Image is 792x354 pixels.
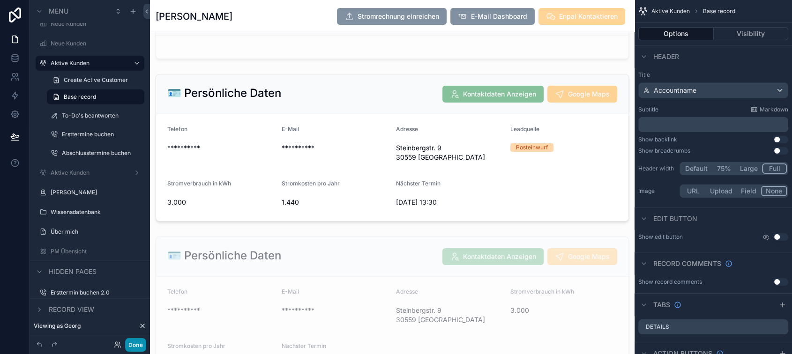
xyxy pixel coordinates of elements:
button: Default [681,163,712,174]
span: Record comments [653,259,721,268]
label: To-Do's beantworten [62,112,142,119]
label: Details [646,323,669,331]
span: Aktive Kunden [651,7,690,15]
span: Markdown [760,106,788,113]
label: Neue Kunden [51,20,142,28]
span: Base record [64,93,96,101]
button: Done [125,338,146,352]
label: Subtitle [638,106,658,113]
button: None [761,186,787,196]
label: Über mich [51,228,142,236]
label: [PERSON_NAME] [51,189,142,196]
span: Base record [703,7,735,15]
button: Visibility [714,27,789,40]
button: Upload [706,186,737,196]
label: Ersttermin buchen 2.0 [51,289,142,296]
a: Markdown [750,106,788,113]
button: URL [681,186,706,196]
span: Record view [49,305,94,314]
label: PM Übersicht [51,248,142,255]
label: Ersttermine buchen [62,131,142,138]
h1: [PERSON_NAME] [156,10,232,23]
button: Large [736,163,762,174]
label: Title [638,71,788,79]
button: 75% [712,163,736,174]
div: Show record comments [638,278,702,286]
span: Create Active Customer [64,76,128,84]
div: scrollable content [638,117,788,132]
button: Options [638,27,714,40]
label: Header width [638,165,676,172]
span: Tabs [653,300,670,310]
label: Show edit button [638,233,683,241]
span: Header [653,52,679,61]
a: Create Active Customer [47,73,144,88]
a: Base record [47,89,144,104]
span: Viewing as Georg [34,322,81,330]
button: Full [762,163,787,174]
label: Neue Kunden [51,40,142,47]
span: Edit button [653,214,697,223]
div: Show breadcrumbs [638,147,690,155]
button: Accountname [638,82,788,98]
span: Menu [49,7,68,16]
span: Accountname [654,86,696,95]
div: Show backlink [638,136,677,143]
button: Field [737,186,762,196]
label: Wissensdatenbank [51,208,142,216]
label: Aktive Kunden [51,169,129,177]
span: Hidden pages [49,267,97,276]
label: Image [638,187,676,195]
label: Aktive Kunden [51,59,126,67]
label: Abschlusstermine buchen [62,149,142,157]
